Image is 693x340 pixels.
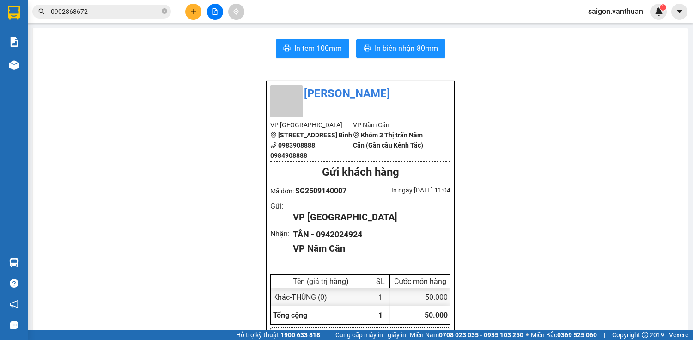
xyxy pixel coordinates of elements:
span: Miền Nam [410,330,523,340]
b: Khóm 3 Thị trấn Năm Căn (Gần cầu Kênh Tắc) [353,131,423,149]
span: 1 [661,4,664,11]
div: SL [374,277,387,286]
div: 1 [371,288,390,306]
strong: 1900 633 818 [280,331,320,339]
span: environment [270,132,277,138]
div: TÂN - 0942024924 [293,228,443,241]
span: printer [283,44,291,53]
b: [STREET_ADDRESS] Bình [278,131,352,139]
span: | [604,330,605,340]
span: Hỗ trợ kỹ thuật: [236,330,320,340]
span: printer [364,44,371,53]
span: caret-down [675,7,684,16]
span: phone [270,142,277,148]
img: solution-icon [9,37,19,47]
img: logo-vxr [8,6,20,20]
span: close-circle [162,7,167,16]
span: SG2509140007 [295,186,346,195]
li: VP [GEOGRAPHIC_DATA] [270,120,353,130]
span: question-circle [10,279,18,288]
span: copyright [642,332,648,338]
div: Nhận : [270,228,293,240]
button: file-add [207,4,223,20]
div: Mã đơn: [270,185,360,197]
span: saigon.vanthuan [581,6,650,17]
span: ⚪️ [526,333,529,337]
img: warehouse-icon [9,60,19,70]
span: In biên nhận 80mm [375,43,438,54]
strong: 0369 525 060 [557,331,597,339]
span: Cung cấp máy in - giấy in: [335,330,407,340]
span: search [38,8,45,15]
div: Cước món hàng [392,277,448,286]
li: VP Năm Căn [353,120,436,130]
span: message [10,321,18,329]
span: environment [353,132,359,138]
span: 50.000 [425,311,448,320]
input: Tìm tên, số ĐT hoặc mã đơn [51,6,160,17]
button: caret-down [671,4,687,20]
img: icon-new-feature [655,7,663,16]
span: close-circle [162,8,167,14]
div: Tên (giá trị hàng) [273,277,369,286]
span: 1 [378,311,383,320]
div: In ngày: [DATE] 11:04 [360,185,450,195]
img: warehouse-icon [9,258,19,267]
span: In tem 100mm [294,43,342,54]
span: file-add [212,8,218,15]
span: notification [10,300,18,309]
span: aim [233,8,239,15]
sup: 1 [660,4,666,11]
div: VP [GEOGRAPHIC_DATA] [293,210,443,224]
div: 50.000 [390,288,450,306]
li: [PERSON_NAME] [270,85,450,103]
button: plus [185,4,201,20]
span: plus [190,8,197,15]
div: Gửi khách hàng [270,164,450,181]
span: | [327,330,328,340]
span: Tổng cộng [273,311,307,320]
span: Khác - THÙNG (0) [273,293,327,302]
div: VP Năm Căn [293,241,443,256]
button: printerIn tem 100mm [276,39,349,58]
strong: 0708 023 035 - 0935 103 250 [439,331,523,339]
button: aim [228,4,244,20]
div: Gửi : [270,200,293,212]
span: Miền Bắc [531,330,597,340]
button: printerIn biên nhận 80mm [356,39,445,58]
b: 0983908888, 0984908888 [270,142,316,159]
